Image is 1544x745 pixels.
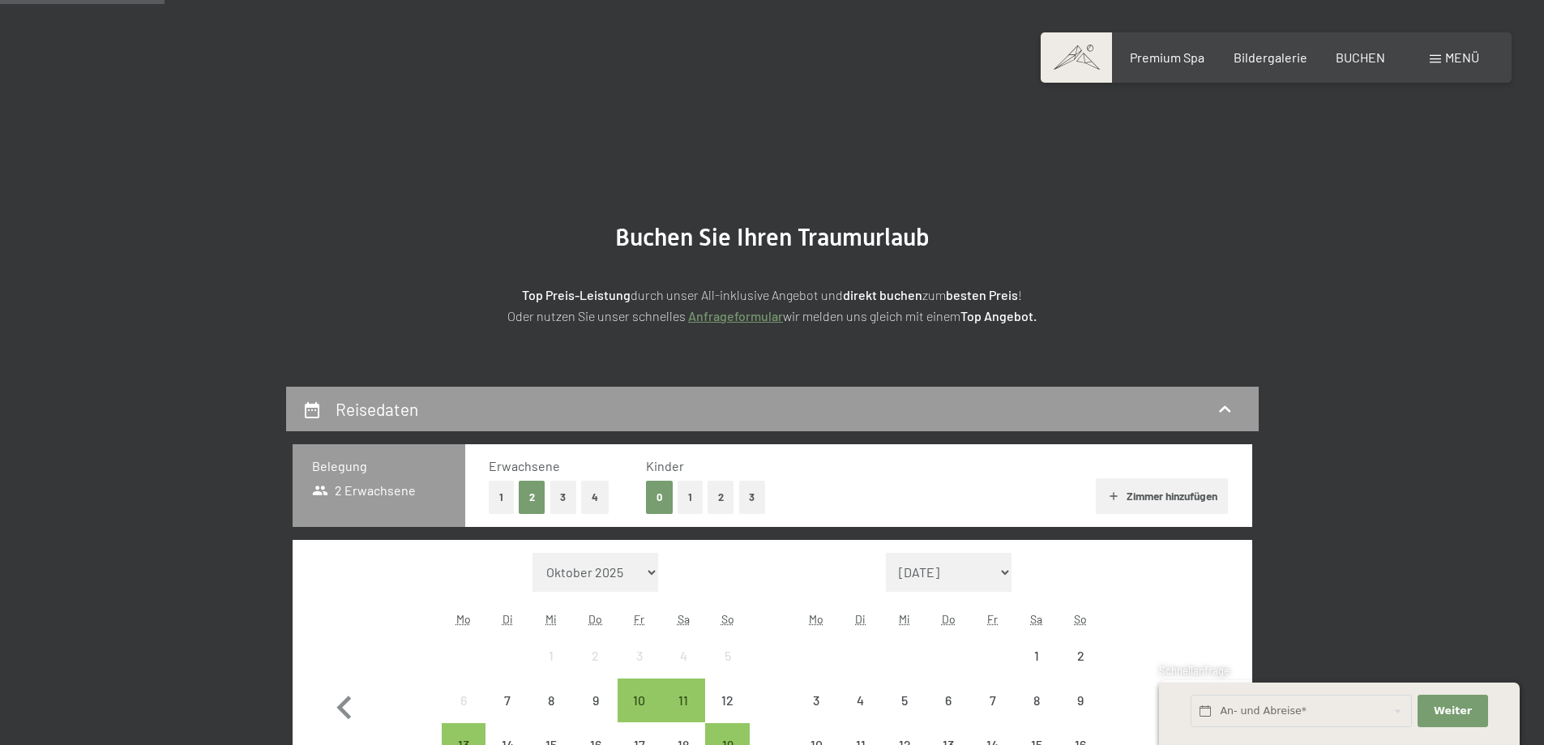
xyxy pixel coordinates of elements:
[1030,612,1042,626] abbr: Samstag
[1159,664,1230,677] span: Schnellanfrage
[926,679,970,722] div: Anreise nicht möglich
[705,634,749,678] div: Anreise nicht möglich
[519,481,545,514] button: 2
[531,649,571,690] div: 1
[1418,695,1487,728] button: Weiter
[646,481,673,514] button: 0
[839,679,883,722] div: Anreise nicht möglich
[618,679,661,722] div: Anreise möglich
[661,679,705,722] div: Anreise möglich
[661,634,705,678] div: Anreise nicht möglich
[661,679,705,722] div: Sat Oct 11 2025
[646,458,684,473] span: Kinder
[884,694,925,734] div: 5
[1130,49,1204,65] span: Premium Spa
[1015,679,1059,722] div: Anreise nicht möglich
[708,481,734,514] button: 2
[503,612,513,626] abbr: Dienstag
[928,694,969,734] div: 6
[443,694,484,734] div: 6
[794,679,838,722] div: Anreise nicht möglich
[839,679,883,722] div: Tue Nov 04 2025
[1234,49,1307,65] a: Bildergalerie
[618,634,661,678] div: Anreise nicht möglich
[615,223,930,251] span: Buchen Sie Ihren Traumurlaub
[485,679,529,722] div: Tue Oct 07 2025
[618,679,661,722] div: Fri Oct 10 2025
[705,634,749,678] div: Sun Oct 05 2025
[678,481,703,514] button: 1
[970,679,1014,722] div: Fri Nov 07 2025
[588,612,602,626] abbr: Donnerstag
[485,679,529,722] div: Anreise nicht möglich
[574,634,618,678] div: Thu Oct 02 2025
[678,612,690,626] abbr: Samstag
[899,612,910,626] abbr: Mittwoch
[1059,679,1102,722] div: Anreise nicht möglich
[705,679,749,722] div: Anreise nicht möglich
[574,679,618,722] div: Anreise nicht möglich
[970,679,1014,722] div: Anreise nicht möglich
[529,634,573,678] div: Anreise nicht möglich
[1074,612,1087,626] abbr: Sonntag
[1015,634,1059,678] div: Anreise nicht möglich
[336,399,418,419] h2: Reisedaten
[581,481,609,514] button: 4
[707,649,747,690] div: 5
[619,694,660,734] div: 10
[809,612,823,626] abbr: Montag
[312,457,446,475] h3: Belegung
[855,612,866,626] abbr: Dienstag
[575,694,616,734] div: 9
[1016,649,1057,690] div: 1
[575,649,616,690] div: 2
[487,694,528,734] div: 7
[531,694,571,734] div: 8
[987,612,998,626] abbr: Freitag
[688,308,783,323] a: Anfrageformular
[529,679,573,722] div: Anreise nicht möglich
[946,287,1018,302] strong: besten Preis
[529,634,573,678] div: Wed Oct 01 2025
[1059,634,1102,678] div: Anreise nicht möglich
[1059,679,1102,722] div: Sun Nov 09 2025
[794,679,838,722] div: Mon Nov 03 2025
[618,634,661,678] div: Fri Oct 03 2025
[1015,679,1059,722] div: Sat Nov 08 2025
[663,649,704,690] div: 4
[1434,704,1472,718] span: Weiter
[312,482,417,499] span: 2 Erwachsene
[619,649,660,690] div: 3
[529,679,573,722] div: Wed Oct 08 2025
[367,285,1178,326] p: durch unser All-inklusive Angebot und zum ! Oder nutzen Sie unser schnelles wir melden uns gleich...
[442,679,485,722] div: Mon Oct 06 2025
[972,694,1012,734] div: 7
[926,679,970,722] div: Thu Nov 06 2025
[545,612,557,626] abbr: Mittwoch
[1096,478,1228,514] button: Zimmer hinzufügen
[661,634,705,678] div: Sat Oct 04 2025
[489,458,560,473] span: Erwachsene
[796,694,836,734] div: 3
[1336,49,1385,65] a: BUCHEN
[1445,49,1479,65] span: Menü
[883,679,926,722] div: Anreise nicht möglich
[883,679,926,722] div: Wed Nov 05 2025
[1059,634,1102,678] div: Sun Nov 02 2025
[721,612,734,626] abbr: Sonntag
[489,481,514,514] button: 1
[1060,694,1101,734] div: 9
[942,612,956,626] abbr: Donnerstag
[739,481,766,514] button: 3
[442,679,485,722] div: Anreise nicht möglich
[707,694,747,734] div: 12
[663,694,704,734] div: 11
[634,612,644,626] abbr: Freitag
[1016,694,1057,734] div: 8
[522,287,631,302] strong: Top Preis-Leistung
[550,481,577,514] button: 3
[1060,649,1101,690] div: 2
[574,679,618,722] div: Thu Oct 09 2025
